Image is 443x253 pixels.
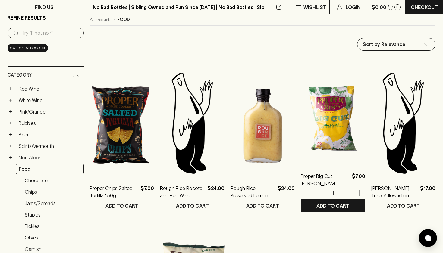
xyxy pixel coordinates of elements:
p: $24.00 [278,185,295,199]
button: + [8,109,14,115]
a: Staples [22,210,84,220]
a: Rough Rice Preserved Lemon Salsa 200ml [231,185,275,199]
p: Wishlist [303,4,326,11]
p: › [114,17,115,23]
p: $7.00 [352,173,365,187]
a: Olives [22,233,84,243]
a: Non Alcoholic [16,152,84,163]
p: FIND US [35,4,54,11]
p: ADD TO CART [105,202,138,209]
p: $0.00 [372,4,386,11]
a: Rough Rice Rocoto and Red Wine Vinegar 200ml [160,185,205,199]
button: ADD TO CART [160,199,224,212]
p: 1 [326,190,340,196]
a: White Wine [16,95,84,105]
img: Blackhearts & Sparrows Man [160,70,224,176]
span: × [42,45,46,51]
a: [PERSON_NAME] Tuna Yellowfish in Olive 220g (JAR) [371,185,418,199]
button: ADD TO CART [371,199,435,212]
button: + [8,97,14,103]
button: + [8,155,14,161]
button: ADD TO CART [301,199,365,212]
button: + [8,132,14,138]
a: All Products [90,17,111,23]
img: Proper Big Cut Dill Pickle [301,58,365,164]
a: Beer [16,130,84,140]
p: Sort by Relevance [363,41,405,48]
p: $24.00 [208,185,225,199]
button: + [8,143,14,149]
div: Sort by Relevance [357,38,435,50]
p: $7.00 [141,185,154,199]
button: + [8,86,14,92]
a: Pickles [22,221,84,231]
p: ADD TO CART [316,202,349,209]
button: ADD TO CART [90,199,154,212]
span: Category [8,71,32,79]
p: ADD TO CART [246,202,279,209]
p: ADD TO CART [176,202,209,209]
p: 0 [396,5,399,9]
a: Proper Big Cut [PERSON_NAME] Pickle [301,173,349,187]
p: $17.00 [420,185,435,199]
a: Spirits/Vermouth [16,141,84,151]
img: bubble-icon [425,235,431,241]
span: Category: food [10,45,40,51]
button: − [8,166,14,172]
input: Try “Pinot noir” [22,28,79,38]
a: Chips [22,187,84,197]
a: Red Wine [16,84,84,94]
a: Pink/Orange [16,107,84,117]
p: food [117,17,130,23]
a: Jams/Spreads [22,198,84,208]
a: Proper Chips Salted Tortilla 150g [90,185,138,199]
img: Blackhearts & Sparrows Man [371,70,435,176]
img: Proper Chips Salted Tortilla 150g [90,70,154,176]
p: Login [346,4,361,11]
p: ADD TO CART [387,202,420,209]
button: + [8,120,14,126]
button: ADD TO CART [231,199,295,212]
img: Rough Rice Preserved Lemon Salsa 200ml [231,70,295,176]
p: Checkout [411,4,438,11]
a: Bubbles [16,118,84,128]
a: Food [16,164,84,174]
a: Chocolate [22,175,84,186]
p: Refine Results [8,14,46,21]
div: Category [8,67,84,84]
